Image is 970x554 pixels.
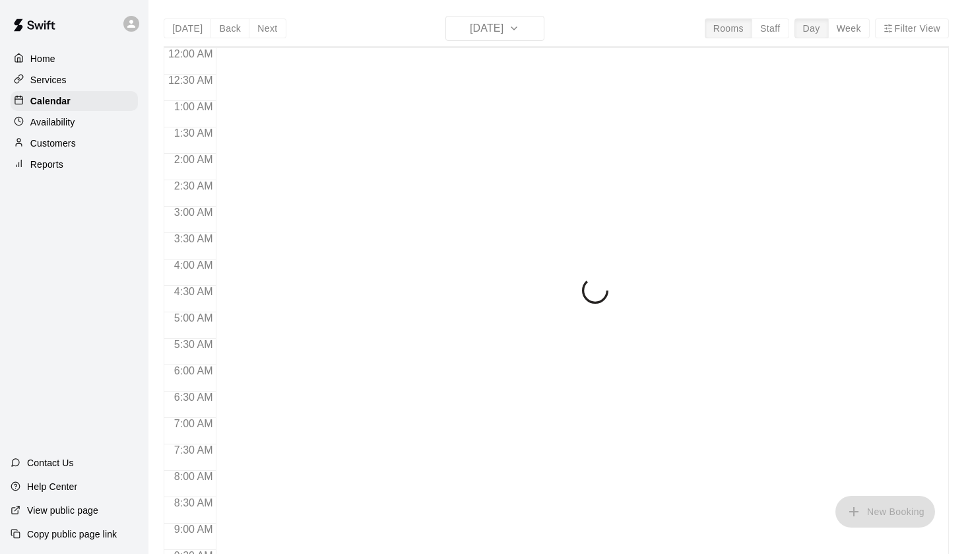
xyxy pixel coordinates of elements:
span: 12:30 AM [165,75,216,86]
span: 2:30 AM [171,180,216,191]
p: Copy public page link [27,528,117,541]
p: Customers [30,137,76,150]
span: 3:30 AM [171,233,216,244]
span: 1:30 AM [171,127,216,139]
a: Customers [11,133,138,153]
span: You don't have the permission to add bookings [835,505,935,516]
span: 3:00 AM [171,207,216,218]
p: Services [30,73,67,87]
span: 8:30 AM [171,497,216,508]
a: Calendar [11,91,138,111]
span: 7:30 AM [171,444,216,456]
span: 2:00 AM [171,154,216,165]
span: 12:00 AM [165,48,216,59]
a: Reports [11,155,138,174]
span: 4:00 AM [171,260,216,271]
p: View public page [27,504,98,517]
span: 8:00 AM [171,471,216,482]
p: Help Center [27,480,77,493]
span: 7:00 AM [171,418,216,429]
p: Contact Us [27,456,74,469]
p: Home [30,52,55,65]
p: Calendar [30,94,71,108]
a: Home [11,49,138,69]
a: Availability [11,112,138,132]
span: 5:30 AM [171,339,216,350]
span: 1:00 AM [171,101,216,112]
span: 5:00 AM [171,312,216,324]
span: 4:30 AM [171,286,216,297]
p: Reports [30,158,63,171]
span: 6:00 AM [171,365,216,376]
a: Services [11,70,138,90]
p: Availability [30,116,75,129]
span: 9:00 AM [171,524,216,535]
span: 6:30 AM [171,392,216,403]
